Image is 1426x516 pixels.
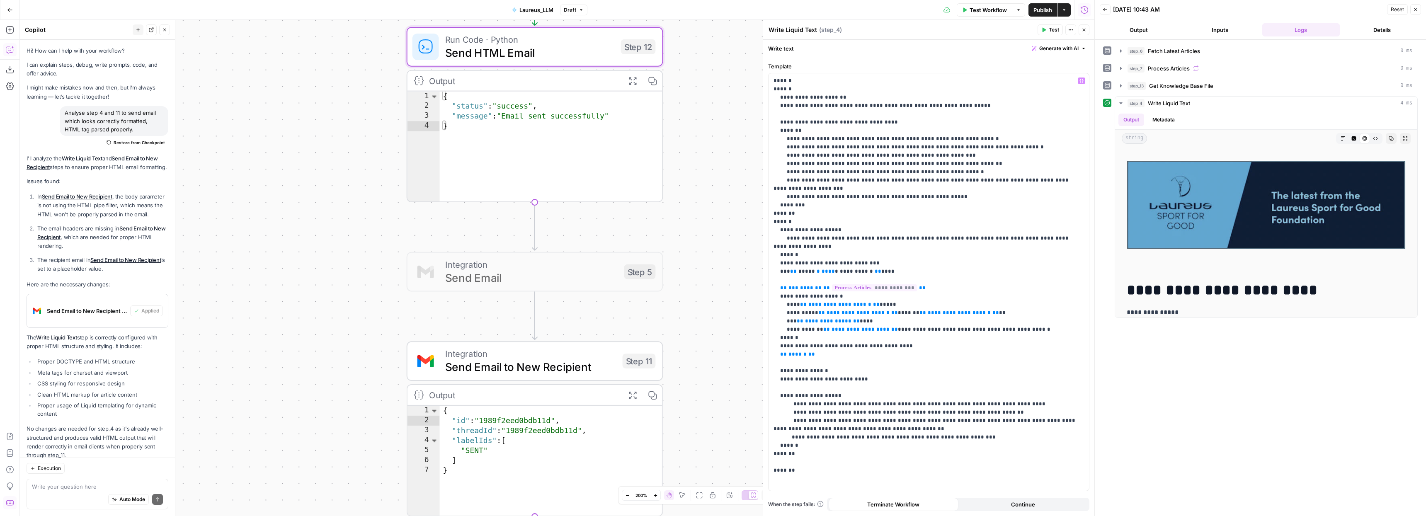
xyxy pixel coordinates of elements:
img: gmail%20(1).png [417,264,434,280]
span: step_6 [1128,47,1145,55]
button: Applied [130,305,163,316]
div: 4 [407,436,440,446]
button: Inputs [1181,23,1259,36]
div: Output [429,74,618,87]
button: Publish [1028,3,1057,17]
a: Write Liquid Text [36,334,77,341]
span: Reset [1391,6,1404,13]
span: Integration [445,258,617,271]
span: Publish [1033,6,1052,14]
span: Process Articles [1148,64,1190,73]
span: Test Workflow [970,6,1007,14]
div: IntegrationSend EmailStep 5 [407,252,663,292]
button: Generate with AI [1028,43,1089,54]
div: Step 5 [624,264,656,279]
div: 2 [407,416,440,426]
div: 1 [407,406,440,416]
button: Draft [560,5,587,15]
p: The email headers are missing in , which are needed for proper HTML rendering. [37,224,168,250]
p: I might make mistakes now and then, but I’m always learning — let’s tackle it together! [27,83,168,101]
div: Analyse step 4 and 11 to send email which looks correctly formatted, HTML tag parsed properly. [60,106,168,136]
div: 4 [407,121,440,131]
span: Send HTML Email [445,44,614,61]
span: Laureus_LLM [519,6,553,14]
a: Send Email to New Recipient [42,193,112,200]
div: Step 11 [623,354,656,368]
p: The step is correctly configured with proper HTML structure and styling. It includes: [27,333,168,351]
div: 4 ms [1115,110,1417,317]
span: Restore from Checkpoint [114,139,165,146]
p: Hi! How can I help with your workflow? [27,46,168,55]
li: Proper usage of Liquid templating for dynamic content [35,401,168,418]
button: Details [1343,23,1421,36]
span: Send Email to New Recipient [445,359,616,375]
p: I'll analyze the and steps to ensure proper HTML email formatting. [27,154,168,172]
div: 3 [407,426,440,436]
span: Toggle code folding, rows 1 through 4 [430,92,439,102]
div: Copilot [25,26,130,34]
img: gmail%20(1).png [417,353,434,369]
span: Get Knowledge Base File [1149,82,1213,90]
img: gmail%20(1).png [30,304,44,317]
span: Terminate Workflow [867,500,919,509]
span: 0 ms [1400,47,1412,55]
span: 0 ms [1400,65,1412,72]
span: When the step fails: [768,501,824,508]
span: Continue [1011,500,1035,509]
li: CSS styling for responsive design [35,379,168,388]
span: Fetch Latest Articles [1148,47,1200,55]
li: Meta tags for charset and viewport [35,368,168,377]
span: Send Email to New Recipient (step_11) [47,307,127,315]
button: 0 ms [1115,44,1417,58]
span: Applied [141,307,159,315]
button: Laureus_LLM [507,3,558,17]
span: Execution [38,465,61,472]
span: Run Code · Python [445,33,614,46]
span: Auto Mode [119,496,145,503]
button: Continue [958,498,1088,511]
span: ( step_4 ) [819,26,842,34]
textarea: Write Liquid Text [769,26,817,34]
span: Write Liquid Text [1148,99,1190,107]
li: Proper DOCTYPE and HTML structure [35,357,168,366]
button: Restore from Checkpoint [103,138,168,148]
span: Send Email [445,269,617,286]
span: Toggle code folding, rows 4 through 6 [430,436,439,446]
span: Generate with AI [1039,45,1079,52]
div: 2 [407,102,440,111]
g: Edge from step_5 to step_11 [532,292,537,340]
span: 200% [635,492,647,499]
span: step_4 [1128,99,1145,107]
p: Here are the necessary changes: [27,280,168,289]
button: Metadata [1147,114,1180,126]
p: No changes are needed for step_4 as it's already well-structured and produces valid HTML output t... [27,424,168,460]
span: 0 ms [1400,82,1412,90]
p: Issues found: [27,177,168,186]
button: Test Workflow [957,3,1012,17]
span: step_7 [1128,64,1145,73]
div: Output [429,388,618,402]
div: Step 12 [621,39,656,54]
span: Test [1049,26,1059,34]
label: Template [768,62,1089,70]
a: Send Email to New Recipient [27,155,158,170]
button: Output [1100,23,1178,36]
span: Integration [445,347,616,360]
button: Test [1038,24,1063,35]
p: The recipient email in is set to a placeholder value. [37,256,168,273]
span: 4 ms [1400,99,1412,107]
span: string [1122,133,1147,144]
div: Run Code · PythonSend HTML EmailStep 12Output{ "status":"success", "message":"Email sent successf... [407,27,663,202]
g: Edge from step_12 to step_5 [532,202,537,250]
a: Send Email to New Recipient [37,225,166,240]
p: In , the body parameter is not using the HTML pipe filter, which means the HTML won't be properly... [37,192,168,218]
li: Clean HTML markup for article content [35,390,168,399]
a: Send Email to New Recipient [90,257,161,263]
button: 0 ms [1115,62,1417,75]
button: 4 ms [1115,97,1417,110]
div: 3 [407,111,440,121]
a: Write Liquid Text [62,155,102,162]
button: Reset [1387,4,1408,15]
div: 5 [407,446,440,455]
button: Logs [1262,23,1340,36]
